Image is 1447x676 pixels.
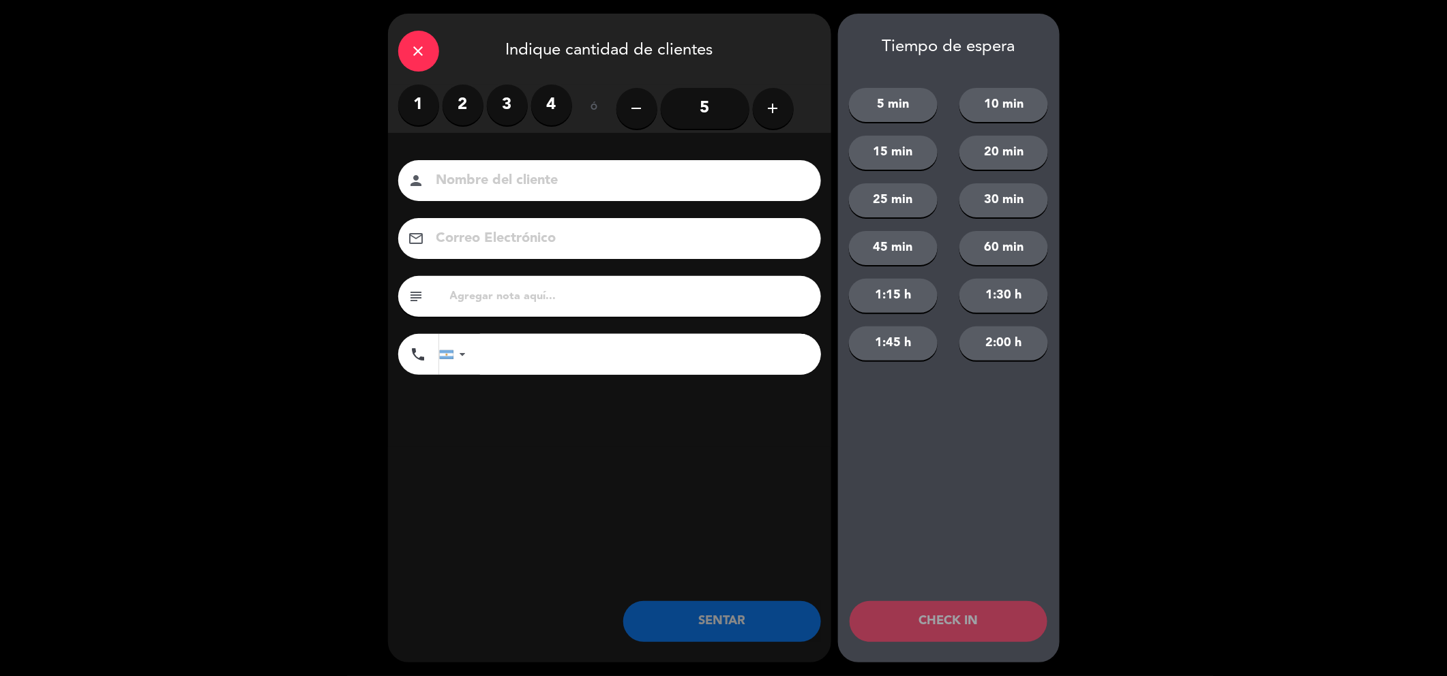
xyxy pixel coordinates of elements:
button: remove [616,88,657,129]
i: email [408,230,425,247]
label: 3 [487,84,528,125]
button: 1:30 h [959,279,1048,313]
button: 20 min [959,136,1048,170]
button: 15 min [849,136,938,170]
i: close [411,43,427,59]
button: 2:00 h [959,326,1048,360]
i: remove [629,100,645,117]
button: 30 min [959,183,1048,217]
div: ó [572,84,616,132]
button: 1:45 h [849,326,938,360]
button: SENTAR [623,601,821,642]
button: CHECK IN [850,601,1047,642]
input: Correo Electrónico [435,227,803,251]
button: 60 min [959,231,1048,265]
div: Tiempo de espera [838,37,1060,57]
button: add [753,88,794,129]
button: 5 min [849,88,938,122]
label: 1 [398,84,439,125]
button: 45 min [849,231,938,265]
label: 2 [443,84,483,125]
i: phone [411,346,427,363]
div: Argentina: +54 [440,335,471,374]
input: Nombre del cliente [435,169,803,193]
button: 1:15 h [849,279,938,313]
i: subject [408,288,425,305]
div: Indique cantidad de clientes [388,14,831,84]
input: Agregar nota aquí... [449,287,811,306]
button: 10 min [959,88,1048,122]
i: add [765,100,781,117]
label: 4 [531,84,572,125]
button: 25 min [849,183,938,217]
i: person [408,172,425,189]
